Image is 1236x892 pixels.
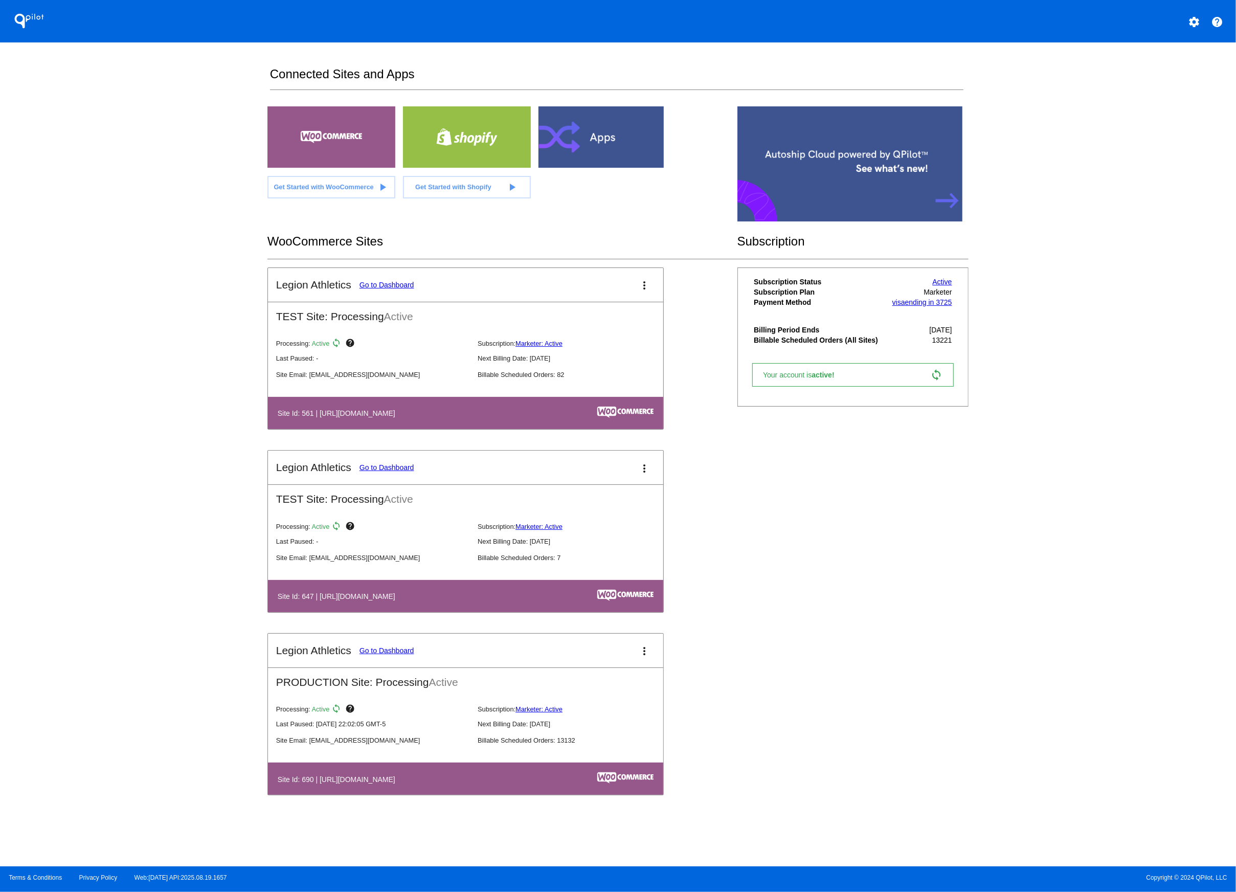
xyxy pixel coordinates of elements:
[812,371,839,379] span: active!
[276,538,469,545] p: Last Paused: -
[276,644,351,657] h2: Legion Athletics
[478,720,671,728] p: Next Billing Date: [DATE]
[932,336,952,344] span: 13221
[276,704,469,716] p: Processing:
[933,278,952,286] a: Active
[267,176,395,198] a: Get Started with WooCommerce
[515,523,563,530] a: Marketer: Active
[331,338,344,350] mat-icon: sync
[276,338,469,350] p: Processing:
[403,176,531,198] a: Get Started with Shopify
[331,521,344,533] mat-icon: sync
[515,340,563,347] a: Marketer: Active
[506,181,518,193] mat-icon: play_arrow
[478,705,671,713] p: Subscription:
[276,737,469,744] p: Site Email: [EMAIL_ADDRESS][DOMAIN_NAME]
[278,409,400,417] h4: Site Id: 561 | [URL][DOMAIN_NAME]
[384,493,413,505] span: Active
[415,183,491,191] span: Get Started with Shopify
[9,874,62,881] a: Terms & Conditions
[270,67,963,90] h2: Connected Sites and Apps
[384,310,413,322] span: Active
[345,338,357,350] mat-icon: help
[376,181,389,193] mat-icon: play_arrow
[753,336,887,345] th: Billable Scheduled Orders (All Sites)
[359,281,414,289] a: Go to Dashboard
[267,234,737,249] h2: WooCommerce Sites
[312,523,330,530] span: Active
[268,668,663,688] h2: PRODUCTION Site: Processing
[268,485,663,505] h2: TEST Site: Processing
[79,874,118,881] a: Privacy Policy
[597,772,654,784] img: c53aa0e5-ae75-48aa-9bee-956650975ee5
[1211,16,1223,28] mat-icon: help
[276,521,469,533] p: Processing:
[9,11,50,31] h1: QPilot
[345,521,357,533] mat-icon: help
[892,298,952,306] a: visaending in 3725
[274,183,373,191] span: Get Started with WooCommerce
[478,340,671,347] p: Subscription:
[312,705,330,713] span: Active
[276,354,469,362] p: Last Paused: -
[639,279,651,292] mat-icon: more_vert
[930,326,952,334] span: [DATE]
[1188,16,1200,28] mat-icon: settings
[752,363,953,387] a: Your account isactive! sync
[931,369,943,381] mat-icon: sync
[276,279,351,291] h2: Legion Athletics
[278,775,400,784] h4: Site Id: 690 | [URL][DOMAIN_NAME]
[892,298,905,306] span: visa
[478,538,671,545] p: Next Billing Date: [DATE]
[359,463,414,472] a: Go to Dashboard
[134,874,227,881] a: Web:[DATE] API:2025.08.19.1657
[429,676,458,688] span: Active
[763,371,845,379] span: Your account is
[276,371,469,378] p: Site Email: [EMAIL_ADDRESS][DOMAIN_NAME]
[345,704,357,716] mat-icon: help
[312,340,330,347] span: Active
[276,461,351,474] h2: Legion Athletics
[924,288,952,296] span: Marketer
[597,407,654,418] img: c53aa0e5-ae75-48aa-9bee-956650975ee5
[753,287,887,297] th: Subscription Plan
[268,302,663,323] h2: TEST Site: Processing
[478,737,671,744] p: Billable Scheduled Orders: 13132
[278,592,400,600] h4: Site Id: 647 | [URL][DOMAIN_NAME]
[359,646,414,655] a: Go to Dashboard
[331,704,344,716] mat-icon: sync
[478,371,671,378] p: Billable Scheduled Orders: 82
[276,720,469,728] p: Last Paused: [DATE] 22:02:05 GMT-5
[627,874,1227,881] span: Copyright © 2024 QPilot, LLC
[515,705,563,713] a: Marketer: Active
[276,554,469,562] p: Site Email: [EMAIL_ADDRESS][DOMAIN_NAME]
[753,277,887,286] th: Subscription Status
[478,354,671,362] p: Next Billing Date: [DATE]
[639,645,651,657] mat-icon: more_vert
[639,462,651,475] mat-icon: more_vert
[753,325,887,334] th: Billing Period Ends
[737,234,969,249] h2: Subscription
[478,554,671,562] p: Billable Scheduled Orders: 7
[597,590,654,601] img: c53aa0e5-ae75-48aa-9bee-956650975ee5
[753,298,887,307] th: Payment Method
[478,523,671,530] p: Subscription:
